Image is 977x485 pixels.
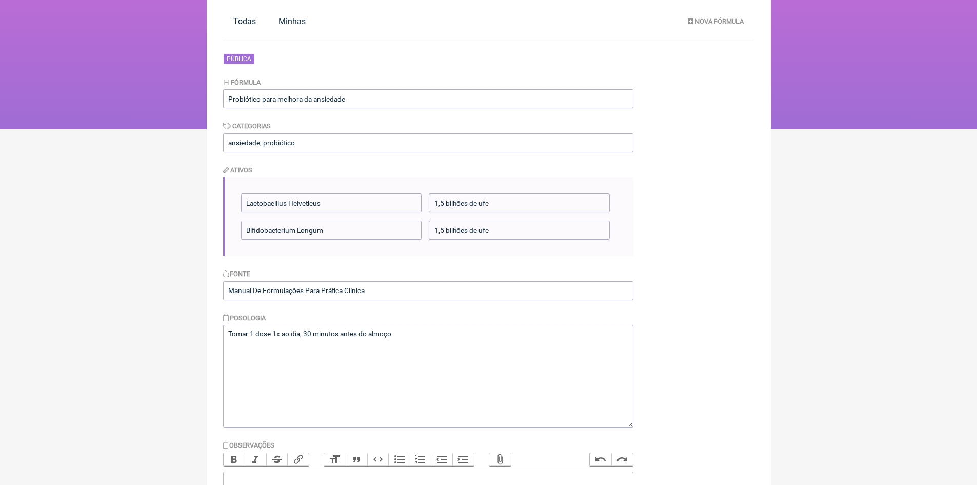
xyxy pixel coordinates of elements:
[287,453,309,467] button: Link
[346,453,367,467] button: Quote
[268,10,316,32] a: Minhas
[245,453,266,467] button: Italic
[233,16,256,26] span: Todas
[223,270,251,278] label: Fonte
[223,281,633,300] input: Officilab, Analítica...
[223,133,633,152] input: milagroso
[431,453,452,467] button: Decrease Level
[489,453,511,467] button: Attach Files
[266,453,288,467] button: Strikethrough
[278,16,306,26] span: Minhas
[452,453,474,467] button: Increase Level
[611,453,633,467] button: Redo
[590,453,611,467] button: Undo
[223,122,271,130] label: Categorias
[223,325,633,428] textarea: Tomar 1 dose 1x ao dia, 30 minutos antes do almoço
[223,314,266,322] label: Posologia
[680,12,752,30] a: Nova Fórmula
[410,453,431,467] button: Numbers
[223,10,266,32] a: Todas
[223,89,633,108] input: Elixir da vida
[367,453,389,467] button: Code
[223,166,253,174] label: Ativos
[388,453,410,467] button: Bullets
[223,53,255,65] span: Pública
[695,17,744,25] span: Nova Fórmula
[223,79,261,86] label: Fórmula
[223,441,275,449] label: Observações
[324,453,346,467] button: Heading
[224,453,245,467] button: Bold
